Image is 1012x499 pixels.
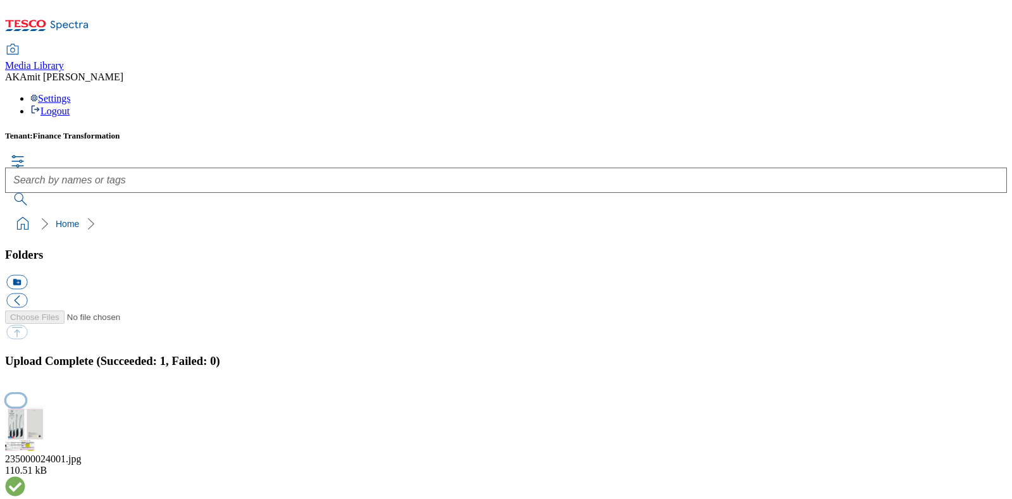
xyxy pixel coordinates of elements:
[30,106,70,116] a: Logout
[20,71,123,82] span: Amit [PERSON_NAME]
[5,248,1007,262] h3: Folders
[5,168,1007,193] input: Search by names or tags
[5,60,64,71] span: Media Library
[5,407,43,451] img: preview
[30,93,71,104] a: Settings
[5,71,20,82] span: AK
[13,214,33,234] a: home
[5,465,1007,476] div: 110.51 kB
[33,131,120,140] span: Finance Transformation
[5,354,1007,368] h3: Upload Complete (Succeeded: 1, Failed: 0)
[56,219,79,229] a: Home
[5,45,64,71] a: Media Library
[5,212,1007,236] nav: breadcrumb
[5,453,1007,465] div: 235000024001.jpg
[5,131,1007,141] h5: Tenant:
